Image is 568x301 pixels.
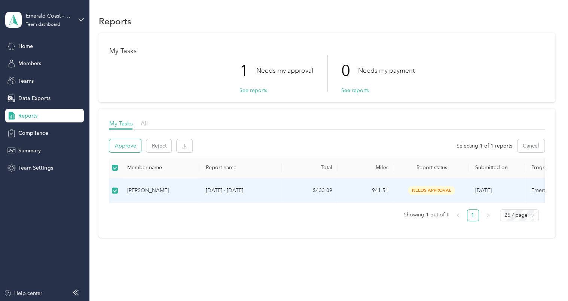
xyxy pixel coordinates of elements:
div: [PERSON_NAME] [127,186,193,195]
div: Team dashboard [26,22,60,27]
button: Cancel [517,139,544,152]
h1: Reports [98,17,131,25]
span: 25 / page [504,210,534,221]
h1: My Tasks [109,47,544,55]
button: Approve [109,139,141,152]
button: See reports [341,86,369,94]
div: Page Size [500,209,539,221]
div: Total [288,164,332,171]
span: Showing 1 out of 1 [404,209,449,221]
button: Reject [146,139,171,152]
p: Needs my approval [256,66,313,75]
span: Data Exports [18,94,50,102]
span: Summary [18,147,41,155]
span: Home [18,42,33,50]
span: Reports [18,112,37,120]
span: Members [18,60,41,67]
span: Team Settings [18,164,53,172]
div: Member name [127,164,193,171]
span: Compliance [18,129,48,137]
li: Next Page [482,209,494,221]
p: 1 [239,55,256,86]
td: 941.51 [338,178,394,203]
span: right [486,213,490,218]
th: Report name [199,158,282,178]
p: [DATE] - [DATE] [205,186,276,195]
div: Emerald Coast - 30A (formerly Beach Girls) [26,12,73,20]
th: Submitted on [469,158,525,178]
span: needs approval [408,186,455,195]
p: 0 [341,55,358,86]
button: left [452,209,464,221]
span: All [140,120,147,127]
th: Member name [121,158,199,178]
button: Help center [4,289,42,297]
p: Needs my payment [358,66,414,75]
span: [DATE] [475,187,491,194]
button: See reports [239,86,267,94]
div: Miles [344,164,388,171]
li: 1 [467,209,479,221]
span: My Tasks [109,120,132,127]
span: Teams [18,77,34,85]
span: Report status [400,164,463,171]
li: Previous Page [452,209,464,221]
a: 1 [467,210,479,221]
span: Selecting 1 of 1 reports [456,142,512,150]
span: left [456,213,460,218]
td: $433.09 [282,178,338,203]
iframe: Everlance-gr Chat Button Frame [526,259,568,301]
button: right [482,209,494,221]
